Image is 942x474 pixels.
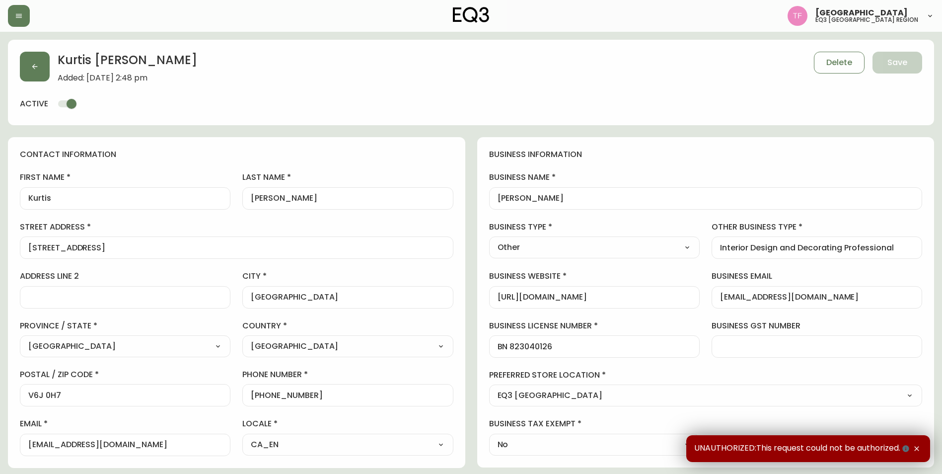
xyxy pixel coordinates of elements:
[453,7,490,23] img: logo
[242,172,453,183] label: last name
[712,222,922,233] label: other business type
[20,222,453,233] label: street address
[20,369,230,380] label: postal / zip code
[489,320,700,331] label: business license number
[242,271,453,282] label: city
[712,271,922,282] label: business email
[20,172,230,183] label: first name
[58,74,197,82] span: Added: [DATE] 2:48 pm
[20,98,48,109] h4: active
[242,418,453,429] label: locale
[242,320,453,331] label: country
[489,222,700,233] label: business type
[498,293,691,302] input: https://www.designshop.com
[20,149,453,160] h4: contact information
[20,418,230,429] label: email
[489,149,923,160] h4: business information
[826,57,852,68] span: Delete
[788,6,807,26] img: 971393357b0bdd4f0581b88529d406f6
[489,271,700,282] label: business website
[814,52,865,74] button: Delete
[242,369,453,380] label: phone number
[489,172,923,183] label: business name
[489,418,700,429] label: business tax exempt
[58,52,197,74] h2: Kurtis [PERSON_NAME]
[712,320,922,331] label: business gst number
[815,9,908,17] span: [GEOGRAPHIC_DATA]
[20,320,230,331] label: province / state
[815,17,918,23] h5: eq3 [GEOGRAPHIC_DATA] region
[20,271,230,282] label: address line 2
[694,443,911,454] span: UNAUTHORIZED:This request could not be authorized.
[489,370,923,381] label: preferred store location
